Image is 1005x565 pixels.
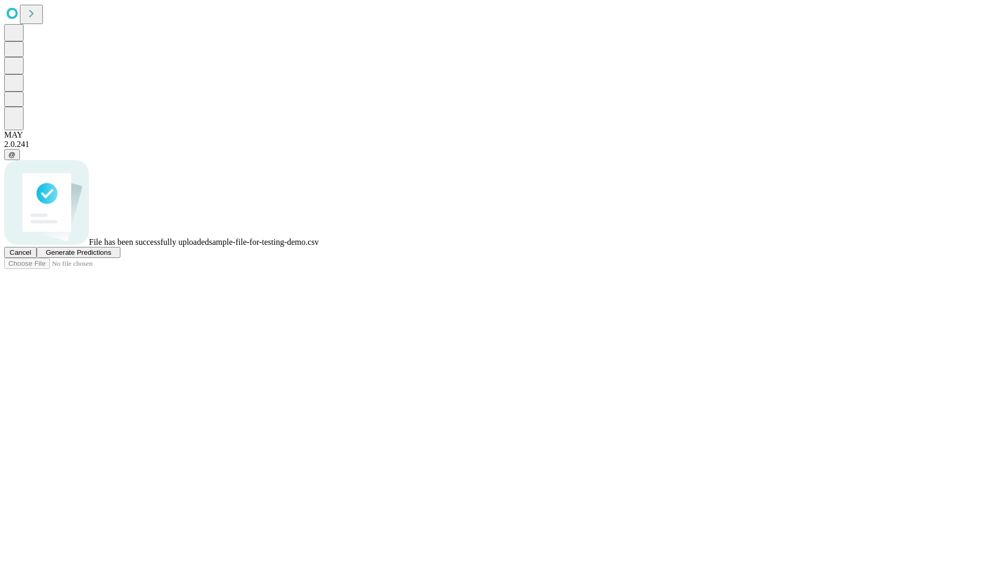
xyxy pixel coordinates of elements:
span: File has been successfully uploaded [89,238,209,246]
div: MAY [4,130,1001,140]
span: sample-file-for-testing-demo.csv [209,238,319,246]
span: Cancel [9,248,31,256]
span: @ [8,151,16,159]
div: 2.0.241 [4,140,1001,149]
button: @ [4,149,20,160]
button: Generate Predictions [37,247,120,258]
button: Cancel [4,247,37,258]
span: Generate Predictions [46,248,111,256]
